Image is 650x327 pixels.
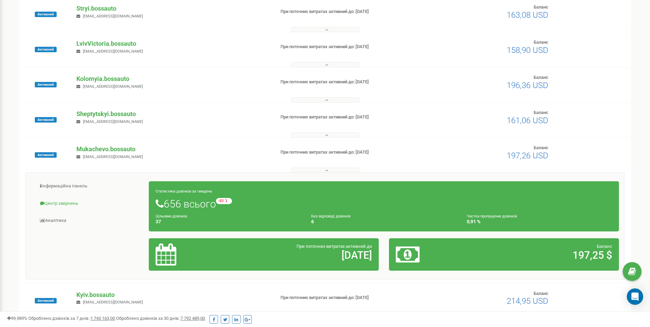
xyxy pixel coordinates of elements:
[467,214,517,218] small: Частка пропущених дзвінків
[627,288,643,305] div: Open Intercom Messenger
[471,250,612,261] h2: 197,25 $
[507,296,548,306] span: 214,95 USD
[156,198,612,210] h1: 656 всього
[280,9,422,15] p: При поточних витратах активний до: [DATE]
[280,295,422,301] p: При поточних витратах активний до: [DATE]
[76,290,269,299] p: Kyiv.bossauto
[35,47,57,52] span: Активний
[156,214,187,218] small: Цільових дзвінків
[83,84,143,89] span: [EMAIL_ADDRESS][DOMAIN_NAME]
[35,12,57,17] span: Активний
[83,49,143,54] span: [EMAIL_ADDRESS][DOMAIN_NAME]
[76,74,269,83] p: Kolomyia.bossauto
[507,45,548,55] span: 158,90 USD
[90,316,115,321] u: 1 743 163,00
[83,300,143,304] span: [EMAIL_ADDRESS][DOMAIN_NAME]
[31,195,149,212] a: Центр звернень
[76,39,269,48] p: LvivVictoria.bossauto
[76,110,269,118] p: Sheptytskyi.bossauto
[297,244,372,249] span: При поточних витратах активний до
[280,114,422,120] p: При поточних витратах активний до: [DATE]
[534,110,548,115] span: Баланс
[83,14,143,18] span: [EMAIL_ADDRESS][DOMAIN_NAME]
[231,250,372,261] h2: [DATE]
[467,219,612,224] h4: 0,91 %
[76,145,269,154] p: Mukachevo.bossauto
[534,75,548,80] span: Баланс
[156,189,212,194] small: Статистика дзвінків за тиждень
[35,82,57,87] span: Активний
[280,79,422,85] p: При поточних витратах активний до: [DATE]
[7,316,27,321] span: 99,989%
[116,316,205,321] span: Оброблено дзвінків за 30 днів :
[76,4,269,13] p: Stryi.bossauto
[311,214,350,218] small: Без відповіді дзвінків
[156,219,301,224] h4: 37
[280,149,422,156] p: При поточних витратах активний до: [DATE]
[534,291,548,296] span: Баланс
[180,316,205,321] u: 7 792 489,00
[534,40,548,45] span: Баланс
[507,116,548,125] span: 161,06 USD
[597,244,612,249] span: Баланс
[83,155,143,159] span: [EMAIL_ADDRESS][DOMAIN_NAME]
[83,119,143,124] span: [EMAIL_ADDRESS][DOMAIN_NAME]
[35,298,57,303] span: Активний
[28,316,115,321] span: Оброблено дзвінків за 7 днів :
[534,4,548,10] span: Баланс
[31,212,149,229] a: Аналiтика
[507,151,548,160] span: 197,26 USD
[507,81,548,90] span: 196,36 USD
[35,117,57,123] span: Активний
[280,44,422,50] p: При поточних витратах активний до: [DATE]
[534,145,548,150] span: Баланс
[507,10,548,20] span: 163,08 USD
[216,198,232,204] small: -83
[311,219,457,224] h4: 6
[35,152,57,158] span: Активний
[31,178,149,195] a: Інформаційна панель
